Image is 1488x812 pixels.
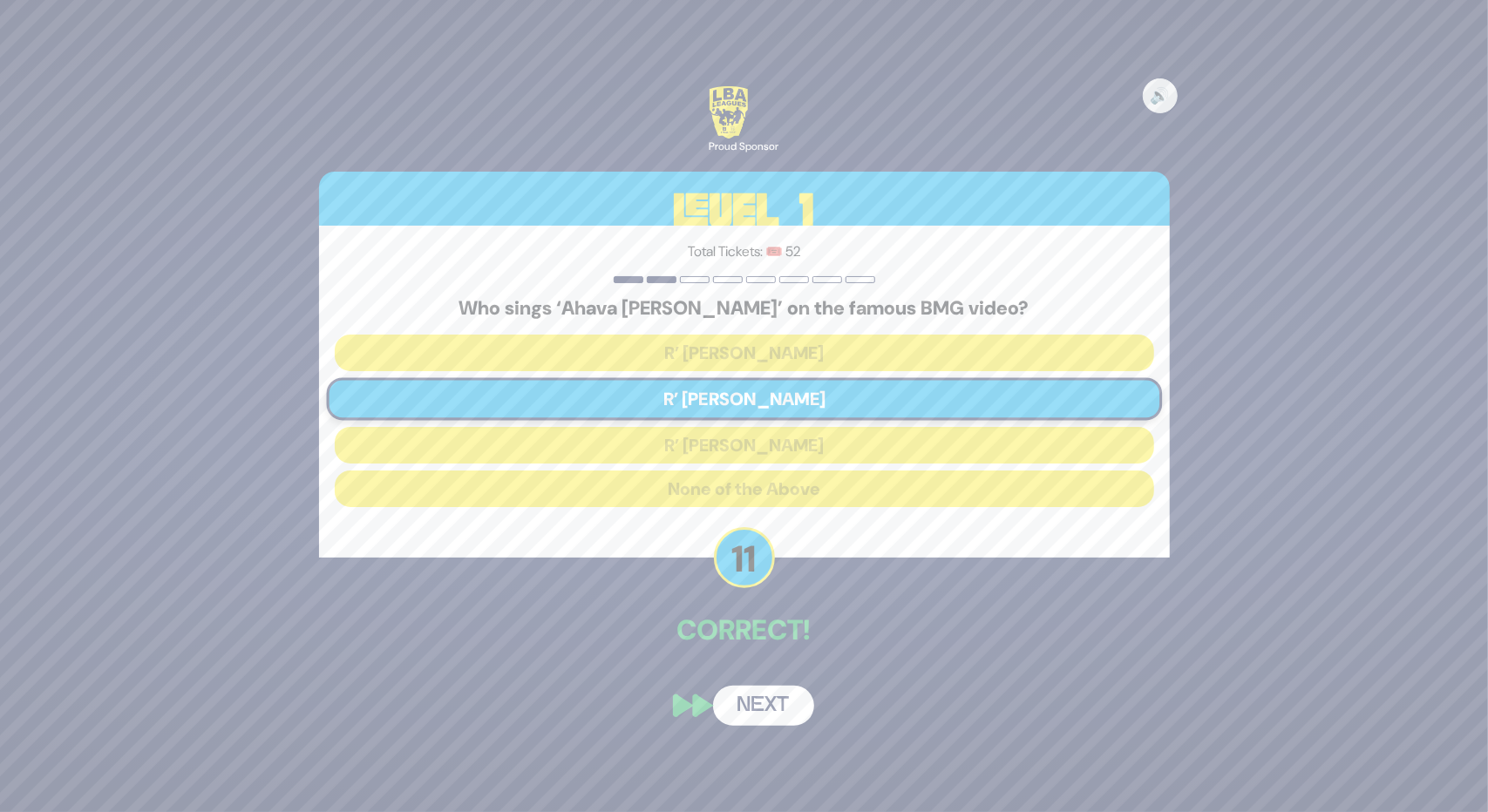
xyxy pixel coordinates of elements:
img: LBA [710,86,749,139]
button: R’ [PERSON_NAME] [335,335,1154,371]
h5: Who sings ‘Ahava [PERSON_NAME]’ on the famous BMG video? [335,297,1154,320]
button: Next [713,686,814,726]
button: None of the Above [335,470,1154,507]
button: R’ [PERSON_NAME] [335,427,1154,464]
h3: Level 1 [319,172,1170,250]
p: Total Tickets: 🎟️ 52 [335,241,1154,262]
button: 🔊 [1143,78,1178,113]
div: Proud Sponsor [710,139,779,154]
button: R’ [PERSON_NAME] [326,377,1162,420]
p: 11 [714,527,775,588]
p: Correct! [319,609,1170,651]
